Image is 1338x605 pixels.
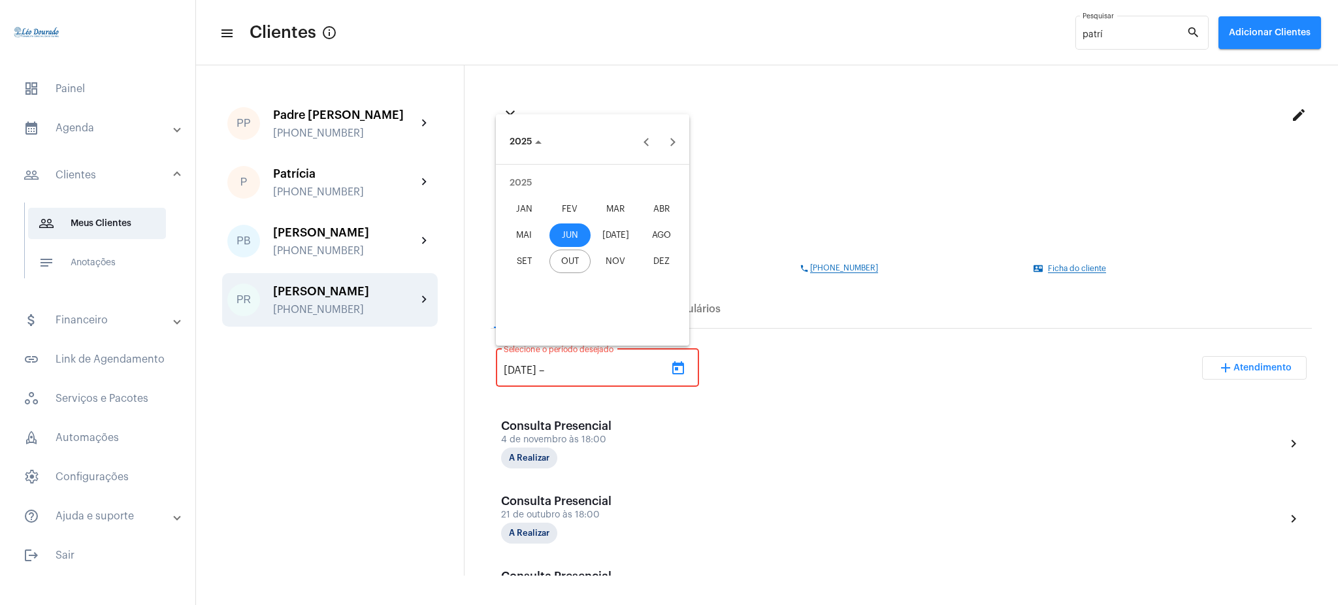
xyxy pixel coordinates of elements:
[549,197,591,221] div: FEV
[549,250,591,273] div: OUT
[595,197,636,221] div: MAR
[504,250,545,273] div: SET
[501,196,547,222] button: janeiro 2025
[638,248,684,274] button: dezembro 2025
[660,129,686,155] button: Next year
[504,197,545,221] div: JAN
[593,248,638,274] button: novembro 2025
[593,222,638,248] button: julho 2025
[547,248,593,274] button: outubro 2025
[638,196,684,222] button: abril 2025
[501,170,684,196] td: 2025
[595,223,636,247] div: [DATE]
[638,222,684,248] button: agosto 2025
[641,223,682,247] div: AGO
[504,223,545,247] div: MAI
[501,222,547,248] button: maio 2025
[510,137,532,146] span: 2025
[634,129,660,155] button: Previous year
[595,250,636,273] div: NOV
[547,222,593,248] button: junho 2025
[547,196,593,222] button: fevereiro 2025
[501,248,547,274] button: setembro 2025
[641,197,682,221] div: ABR
[499,129,552,155] button: Choose date
[593,196,638,222] button: março 2025
[641,250,682,273] div: DEZ
[549,223,591,247] div: JUN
